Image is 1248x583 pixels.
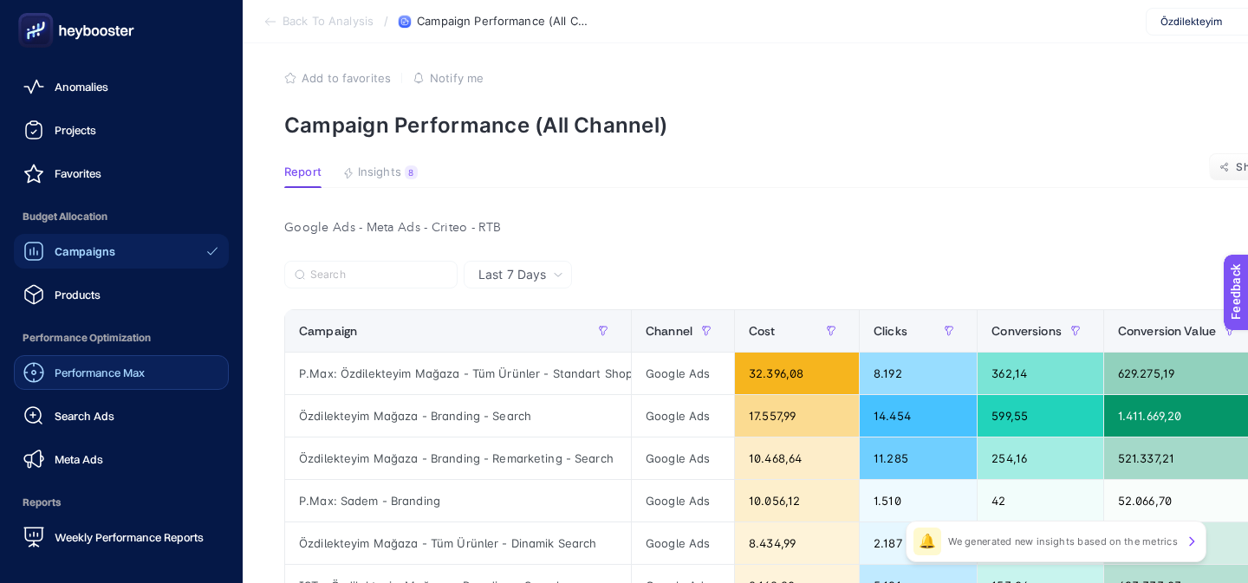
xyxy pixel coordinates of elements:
span: Performance Max [55,366,145,379]
a: Favorites [14,156,229,191]
button: Add to favorites [284,71,391,85]
span: Conversions [991,324,1062,338]
div: 17.557,99 [735,395,859,437]
div: Özdilekteyim Mağaza - Branding - Remarketing - Search [285,437,631,479]
span: Anomalies [55,80,108,94]
button: Notify me [413,71,484,85]
p: We generated new insights based on the metrics [948,534,1178,548]
span: Campaign [299,324,357,338]
a: Performance Max [14,355,229,390]
span: Add to favorites [302,71,391,85]
div: 8.192 [860,353,977,394]
span: Meta Ads [55,452,103,466]
span: Projects [55,123,96,137]
span: Reports [14,485,229,520]
span: Last 7 Days [478,266,546,283]
a: Weekly Performance Reports [14,520,229,554]
span: Insights [358,165,401,179]
div: 14.454 [860,395,977,437]
span: Conversion Value [1118,324,1216,338]
div: 10.056,12 [735,480,859,521]
div: Google Ads [632,522,734,564]
div: Google Ads [632,395,734,437]
span: Favorites [55,166,101,180]
a: Anomalies [14,69,229,104]
div: Özdilekteyim Mağaza - Branding - Search [285,395,631,437]
input: Search [310,269,447,282]
div: 8 [405,165,418,179]
span: Campaign Performance (All Channel) [417,15,590,29]
div: 2.187 [860,522,977,564]
span: Notify me [430,71,484,85]
div: Google Ads [632,437,734,479]
div: 254,16 [978,437,1103,479]
span: Campaigns [55,244,115,258]
span: Products [55,288,101,301]
a: Search Ads [14,398,229,433]
div: 8.434,99 [735,522,859,564]
a: Campaigns [14,234,229,269]
div: 10.468,64 [735,437,859,479]
div: 1.510 [860,480,977,521]
div: 42 [978,480,1103,521]
a: Meta Ads [14,442,229,476]
span: Budget Allocation [14,199,229,234]
div: 599,55 [978,395,1103,437]
span: Channel [646,324,692,338]
div: 362,14 [978,353,1103,394]
div: Özdilekteyim Mağaza - Tüm Ürünler - Dinamik Search [285,522,631,564]
span: Performance Optimization [14,321,229,355]
div: P.Max: Sadem - Branding [285,480,631,521]
div: P.Max: Özdilekteyim Mağaza - Tüm Ürünler - Standart Shopping [285,353,631,394]
span: Clicks [874,324,907,338]
a: Products [14,277,229,312]
span: / [384,14,388,28]
span: Cost [749,324,776,338]
span: Weekly Performance Reports [55,530,204,544]
div: 11.285 [860,437,977,479]
span: Report [284,165,322,179]
div: 32.396,08 [735,353,859,394]
div: Google Ads [632,480,734,521]
span: Search Ads [55,409,114,423]
a: Projects [14,113,229,147]
div: Google Ads [632,353,734,394]
div: 🔔 [913,528,941,555]
span: Back To Analysis [283,15,374,29]
span: Feedback [10,5,66,19]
